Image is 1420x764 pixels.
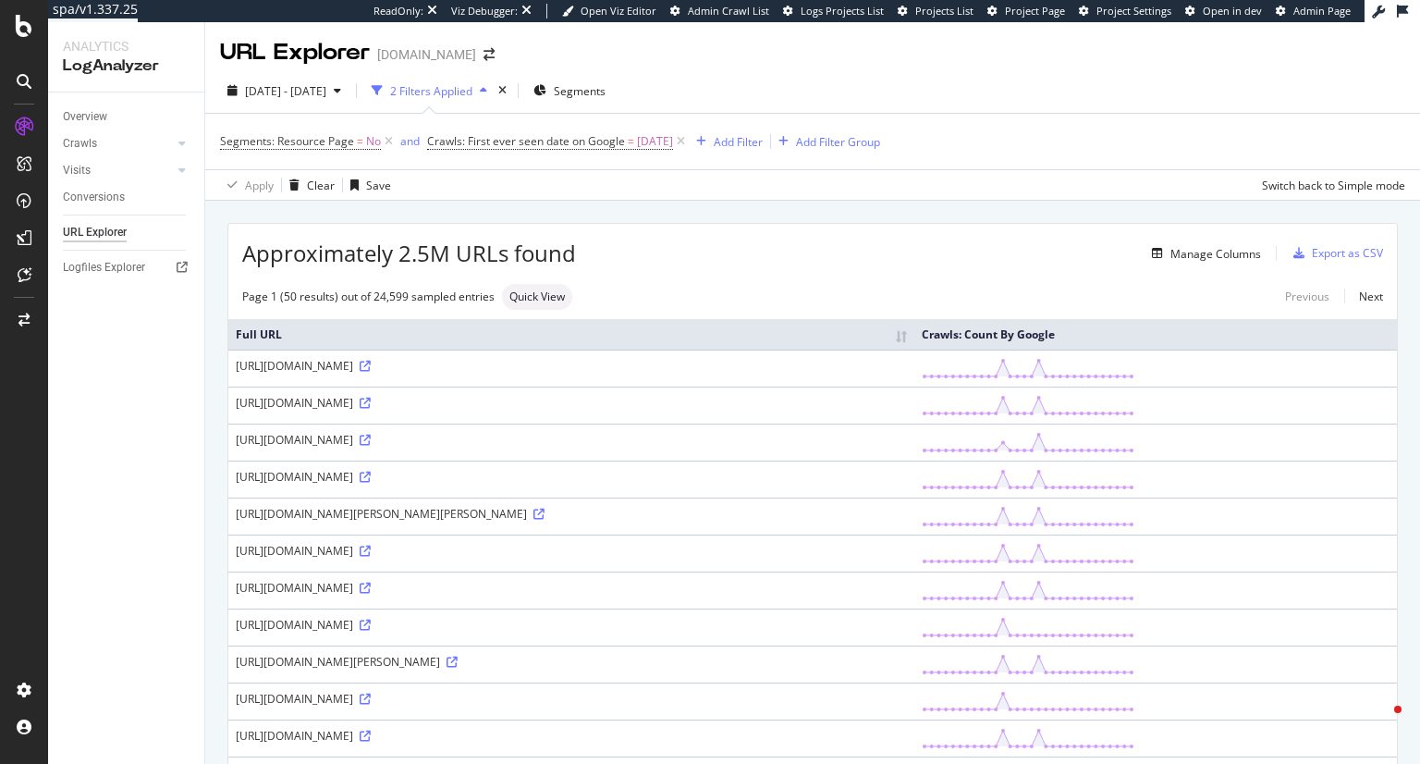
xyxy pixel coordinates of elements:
[63,107,107,127] div: Overview
[236,543,907,559] div: [URL][DOMAIN_NAME]
[366,178,391,193] div: Save
[242,238,576,269] span: Approximately 2.5M URLs found
[1005,4,1065,18] span: Project Page
[689,130,763,153] button: Add Filter
[236,469,907,485] div: [URL][DOMAIN_NAME]
[63,107,191,127] a: Overview
[1293,4,1351,18] span: Admin Page
[63,223,191,242] a: URL Explorer
[242,289,495,304] div: Page 1 (50 results) out of 24,599 sampled entries
[63,134,97,154] div: Crawls
[427,133,625,149] span: Crawls: First ever seen date on Google
[236,728,907,744] div: [URL][DOMAIN_NAME]
[1276,4,1351,18] a: Admin Page
[987,4,1065,18] a: Project Page
[1170,246,1261,262] div: Manage Columns
[915,4,973,18] span: Projects List
[220,170,274,200] button: Apply
[63,161,173,180] a: Visits
[898,4,973,18] a: Projects List
[63,223,127,242] div: URL Explorer
[1079,4,1171,18] a: Project Settings
[228,319,914,350] th: Full URL: activate to sort column ascending
[1286,239,1383,268] button: Export as CSV
[581,4,656,18] span: Open Viz Editor
[1262,178,1405,193] div: Switch back to Simple mode
[373,4,423,18] div: ReadOnly:
[390,83,472,99] div: 2 Filters Applied
[502,284,572,310] div: neutral label
[1312,245,1383,261] div: Export as CSV
[307,178,335,193] div: Clear
[236,395,907,411] div: [URL][DOMAIN_NAME]
[495,81,510,100] div: times
[637,129,673,154] span: [DATE]
[245,83,326,99] span: [DATE] - [DATE]
[801,4,884,18] span: Logs Projects List
[245,178,274,193] div: Apply
[1357,701,1402,746] iframe: Intercom live chat
[63,134,173,154] a: Crawls
[63,188,125,207] div: Conversions
[1344,283,1383,310] a: Next
[63,37,190,55] div: Analytics
[282,170,335,200] button: Clear
[236,691,907,707] div: [URL][DOMAIN_NAME]
[63,188,191,207] a: Conversions
[783,4,884,18] a: Logs Projects List
[1145,242,1261,265] button: Manage Columns
[377,45,476,64] div: [DOMAIN_NAME]
[357,133,363,149] span: =
[343,170,391,200] button: Save
[220,76,349,105] button: [DATE] - [DATE]
[366,129,381,154] span: No
[63,258,145,277] div: Logfiles Explorer
[688,4,769,18] span: Admin Crawl List
[670,4,769,18] a: Admin Crawl List
[451,4,518,18] div: Viz Debugger:
[628,133,634,149] span: =
[1203,4,1262,18] span: Open in dev
[220,37,370,68] div: URL Explorer
[236,358,907,374] div: [URL][DOMAIN_NAME]
[63,55,190,77] div: LogAnalyzer
[554,83,606,99] span: Segments
[1185,4,1262,18] a: Open in dev
[796,134,880,150] div: Add Filter Group
[63,258,191,277] a: Logfiles Explorer
[914,319,1397,350] th: Crawls: Count By Google
[1096,4,1171,18] span: Project Settings
[484,48,495,61] div: arrow-right-arrow-left
[509,291,565,302] span: Quick View
[236,432,907,448] div: [URL][DOMAIN_NAME]
[63,161,91,180] div: Visits
[562,4,656,18] a: Open Viz Editor
[1255,170,1405,200] button: Switch back to Simple mode
[236,580,907,596] div: [URL][DOMAIN_NAME]
[771,130,880,153] button: Add Filter Group
[236,654,907,670] div: [URL][DOMAIN_NAME][PERSON_NAME]
[236,506,907,522] div: [URL][DOMAIN_NAME][PERSON_NAME][PERSON_NAME]
[400,132,420,150] button: and
[400,133,420,149] div: and
[714,134,763,150] div: Add Filter
[364,76,495,105] button: 2 Filters Applied
[236,617,907,633] div: [URL][DOMAIN_NAME]
[526,76,613,105] button: Segments
[220,133,354,149] span: Segments: Resource Page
